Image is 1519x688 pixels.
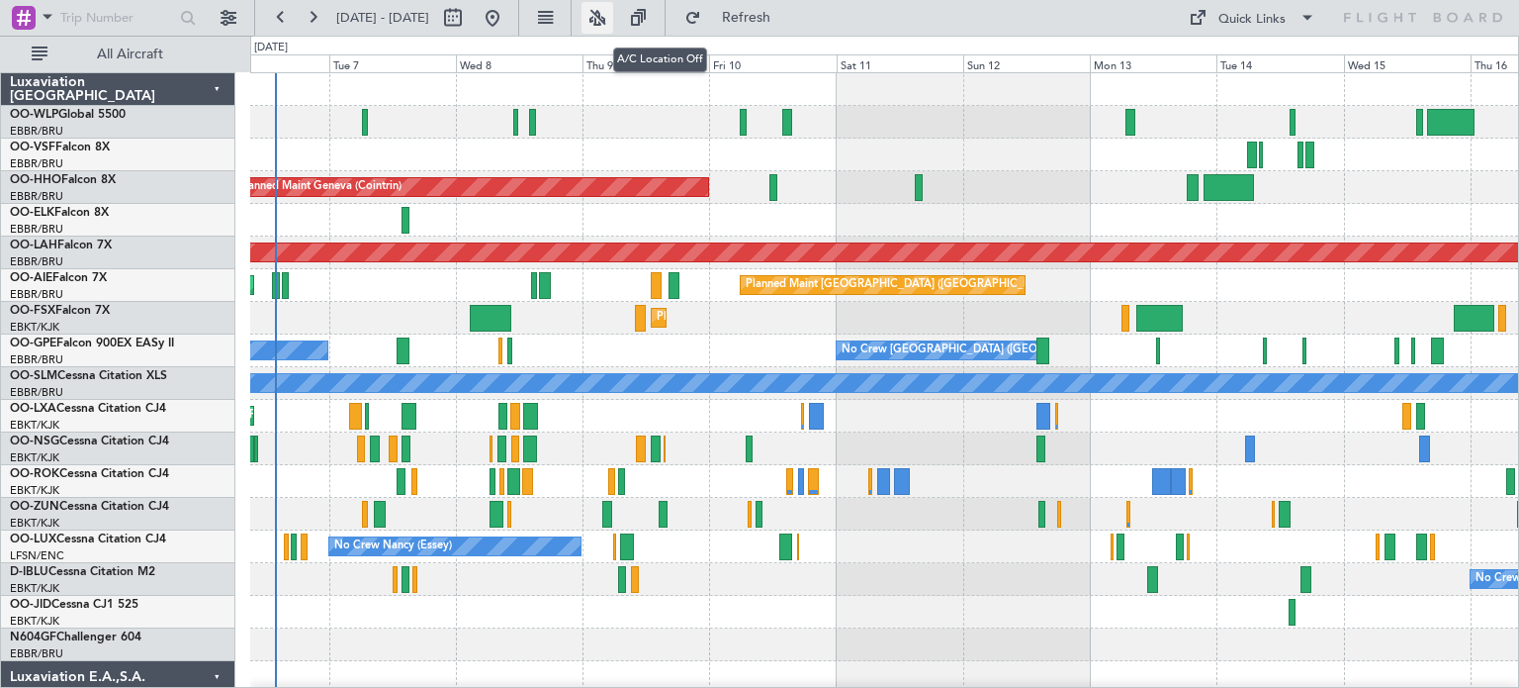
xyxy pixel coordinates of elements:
span: [DATE] - [DATE] [336,9,429,27]
div: Wed 8 [456,54,582,72]
a: EBBR/BRU [10,156,63,171]
div: Planned Maint Kortrijk-[GEOGRAPHIC_DATA] [249,401,480,431]
a: OO-HHOFalcon 8X [10,174,116,186]
a: OO-LUXCessna Citation CJ4 [10,534,166,545]
div: No Crew Nancy (Essey) [334,532,452,561]
a: OO-GPEFalcon 900EX EASy II [10,338,174,349]
a: EBBR/BRU [10,385,63,400]
div: Thu 9 [582,54,709,72]
span: OO-AIE [10,272,52,284]
button: Refresh [675,2,794,34]
a: EBKT/KJK [10,483,59,498]
span: OO-FSX [10,305,55,317]
a: OO-SLMCessna Citation XLS [10,370,167,382]
a: EBKT/KJK [10,320,59,335]
span: OO-ELK [10,207,54,219]
span: OO-ZUN [10,501,59,513]
a: EBKT/KJK [10,581,59,596]
a: EBKT/KJK [10,418,59,433]
div: Mon 6 [202,54,328,72]
span: OO-JID [10,599,51,611]
div: No Crew [GEOGRAPHIC_DATA] ([GEOGRAPHIC_DATA] National) [842,336,1173,365]
span: OO-LXA [10,403,56,415]
a: OO-FSXFalcon 7X [10,305,110,317]
span: All Aircraft [51,48,209,61]
a: OO-LXACessna Citation CJ4 [10,403,166,415]
span: OO-LUX [10,534,56,545]
div: Planned Maint Geneva (Cointrin) [238,172,402,202]
a: OO-ELKFalcon 8X [10,207,109,219]
a: OO-AIEFalcon 7X [10,272,107,284]
button: All Aircraft [22,39,215,70]
a: LFSN/ENC [10,548,64,563]
span: OO-HHO [10,174,61,186]
a: OO-LAHFalcon 7X [10,240,112,251]
a: EBKT/KJK [10,614,59,629]
div: Wed 15 [1344,54,1471,72]
div: Mon 13 [1090,54,1216,72]
span: D-IBLU [10,566,48,578]
a: OO-ROKCessna Citation CJ4 [10,468,169,480]
a: OO-ZUNCessna Citation CJ4 [10,501,169,513]
div: Sat 11 [837,54,963,72]
div: Fri 10 [709,54,836,72]
input: Trip Number [60,3,174,33]
div: Tue 7 [329,54,456,72]
a: EBBR/BRU [10,124,63,139]
a: EBBR/BRU [10,352,63,367]
div: A/C Location Off [613,48,707,72]
span: Refresh [705,11,788,25]
a: EBBR/BRU [10,222,63,237]
span: OO-GPE [10,338,56,349]
a: EBBR/BRU [10,287,63,302]
div: Planned Maint [GEOGRAPHIC_DATA] ([GEOGRAPHIC_DATA]) [746,270,1057,300]
a: OO-VSFFalcon 8X [10,142,110,153]
span: OO-LAH [10,240,57,251]
span: OO-VSF [10,142,55,153]
a: OO-NSGCessna Citation CJ4 [10,436,169,447]
a: EBBR/BRU [10,189,63,204]
a: OO-WLPGlobal 5500 [10,109,126,121]
a: EBBR/BRU [10,646,63,661]
a: OO-JIDCessna CJ1 525 [10,599,138,611]
div: Quick Links [1218,10,1286,30]
span: OO-ROK [10,468,59,480]
span: OO-SLM [10,370,57,382]
a: EBKT/KJK [10,516,59,531]
div: Tue 14 [1216,54,1343,72]
button: Quick Links [1179,2,1325,34]
div: Sun 12 [963,54,1090,72]
div: [DATE] [254,40,288,56]
a: EBKT/KJK [10,450,59,465]
a: EBBR/BRU [10,254,63,269]
span: OO-WLP [10,109,58,121]
span: OO-NSG [10,436,59,447]
div: Planned Maint Kortrijk-[GEOGRAPHIC_DATA] [657,303,887,333]
span: N604GF [10,632,56,643]
a: N604GFChallenger 604 [10,632,141,643]
a: D-IBLUCessna Citation M2 [10,566,155,578]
